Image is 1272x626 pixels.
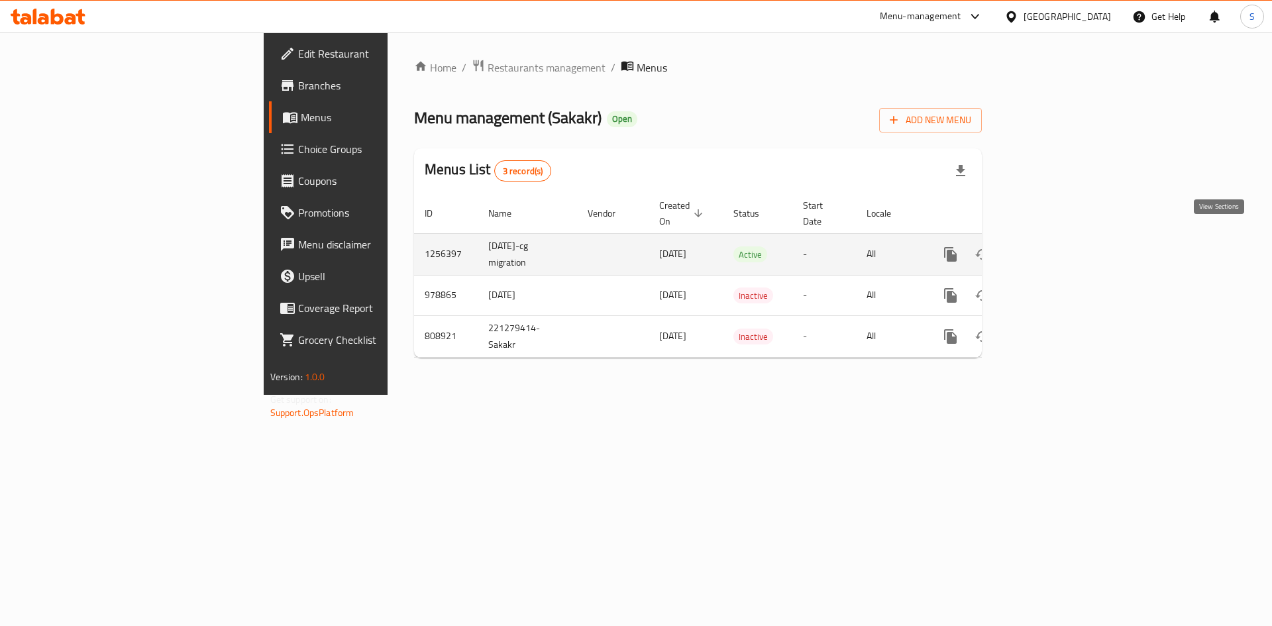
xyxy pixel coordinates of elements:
div: Active [733,246,767,262]
td: [DATE] [478,275,577,315]
a: Edit Restaurant [269,38,476,70]
li: / [611,60,615,76]
span: Inactive [733,288,773,303]
span: Menu disclaimer [298,236,466,252]
a: Upsell [269,260,476,292]
span: Inactive [733,329,773,344]
a: Support.OpsPlatform [270,404,354,421]
td: All [856,233,924,275]
span: ID [425,205,450,221]
button: more [935,238,967,270]
a: Promotions [269,197,476,229]
span: Coupons [298,173,466,189]
span: Locale [867,205,908,221]
a: Branches [269,70,476,101]
td: [DATE]-cg migration [478,233,577,275]
span: Get support on: [270,391,331,408]
button: Change Status [967,238,998,270]
a: Choice Groups [269,133,476,165]
div: Export file [945,155,977,187]
span: Created On [659,197,707,229]
a: Menus [269,101,476,133]
button: Add New Menu [879,108,982,132]
span: Branches [298,78,466,93]
span: Add New Menu [890,112,971,129]
span: [DATE] [659,245,686,262]
td: - [792,233,856,275]
span: Restaurants management [488,60,606,76]
span: 1.0.0 [305,368,325,386]
h2: Menus List [425,160,551,182]
div: Total records count [494,160,552,182]
td: - [792,275,856,315]
span: 3 record(s) [495,165,551,178]
button: Change Status [967,321,998,352]
button: more [935,280,967,311]
span: Status [733,205,776,221]
span: S [1249,9,1255,24]
span: Active [733,247,767,262]
div: [GEOGRAPHIC_DATA] [1024,9,1111,24]
span: Start Date [803,197,840,229]
span: Grocery Checklist [298,332,466,348]
nav: breadcrumb [414,59,982,76]
a: Restaurants management [472,59,606,76]
span: [DATE] [659,327,686,344]
td: All [856,315,924,357]
span: Vendor [588,205,633,221]
div: Menu-management [880,9,961,25]
span: Version: [270,368,303,386]
a: Menu disclaimer [269,229,476,260]
td: 221279414-Sakakr [478,315,577,357]
span: Name [488,205,529,221]
span: Menus [637,60,667,76]
span: Upsell [298,268,466,284]
button: Change Status [967,280,998,311]
span: Coverage Report [298,300,466,316]
span: [DATE] [659,286,686,303]
th: Actions [924,193,1073,234]
button: more [935,321,967,352]
a: Grocery Checklist [269,324,476,356]
table: enhanced table [414,193,1073,358]
a: Coupons [269,165,476,197]
td: - [792,315,856,357]
span: Menu management ( Sakakr ) [414,103,602,132]
td: All [856,275,924,315]
span: Promotions [298,205,466,221]
span: Choice Groups [298,141,466,157]
span: Menus [301,109,466,125]
div: Open [607,111,637,127]
a: Coverage Report [269,292,476,324]
span: Edit Restaurant [298,46,466,62]
span: Open [607,113,637,125]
